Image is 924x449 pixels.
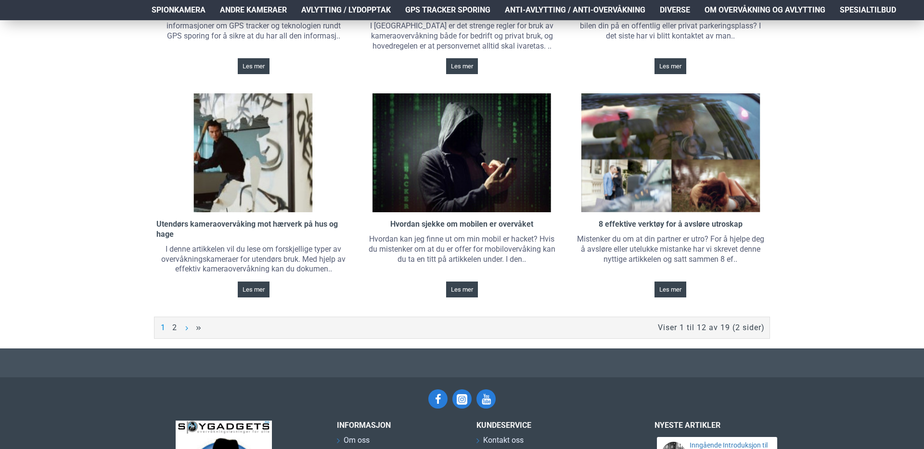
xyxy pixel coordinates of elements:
span: Spesialtilbud [840,4,896,16]
a: Les mer [446,282,478,297]
a: Les mer [238,58,269,74]
span: Les mer [451,286,473,293]
span: Avlytting / Lydopptak [301,4,391,16]
div: Hvordan kan jeg finne ut om min mobil er hacket? Hvis du mistenker om at du er offer for mobilove... [362,232,561,267]
span: Les mer [243,63,265,69]
span: Les mer [451,63,473,69]
div: Denne artikkelen gir deg inngående og detaljerte informasjoner om GPS tracker og teknologien rund... [154,9,353,43]
div: I denne artikkelen vil du lese om forskjellige typer av overvåkningskameraer for utendørs bruk. M... [154,242,353,277]
span: Om oss [344,435,370,446]
span: Les mer [243,286,265,293]
div: Viser 1 til 12 av 19 (2 sider) [658,322,765,334]
a: Les mer [238,282,269,297]
span: Les mer [659,286,681,293]
a: Les mer [446,58,478,74]
h3: Kundeservice [476,421,621,430]
span: 1 [159,322,167,333]
span: Anti-avlytting / Anti-overvåkning [505,4,645,16]
a: Utendørs kameraovervåking mot hærverk på hus og hage [156,219,350,240]
a: Hvordan sjekke om mobilen er overvåket [390,219,533,230]
span: Spionkamera [152,4,205,16]
span: Les mer [659,63,681,69]
a: 2 [171,322,179,333]
a: 8 effektive verktøy for å avsløre utroskap [599,219,743,230]
span: Kontakt oss [483,435,524,446]
a: Les mer [654,282,686,297]
span: Andre kameraer [220,4,287,16]
h3: INFORMASJON [337,421,462,430]
span: GPS Tracker Sporing [405,4,490,16]
div: I [GEOGRAPHIC_DATA] er det strenge regler for bruk av kameraovervåkning både for bedrift og priva... [362,19,561,53]
h3: Nyeste artikler [654,421,780,430]
div: Mistenker du om at din partner er utro? For å hjelpe deg å avsløre eller utelukke mistanke har vi... [571,232,770,267]
span: Om overvåkning og avlytting [705,4,825,16]
a: Les mer [654,58,686,74]
div: Har du noensinne opplevd hærverk eller tilgrising av bilen din på en offentlig eller privat parke... [571,9,770,43]
span: Diverse [660,4,690,16]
